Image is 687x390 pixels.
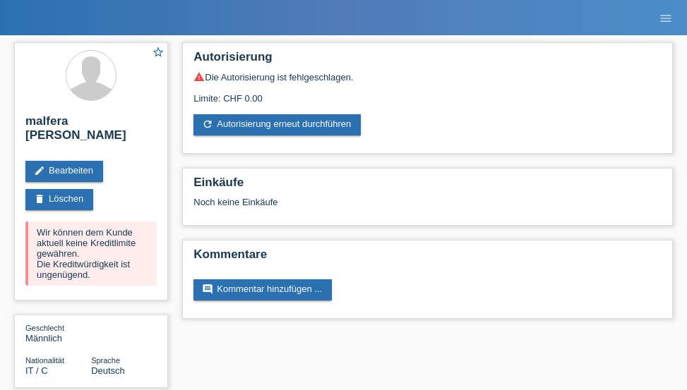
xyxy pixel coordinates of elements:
[202,118,213,130] i: refresh
[34,193,45,205] i: delete
[202,284,213,295] i: comment
[25,161,103,182] a: editBearbeiten
[25,221,157,286] div: Wir können dem Kunde aktuell keine Kreditlimite gewähren. Die Kreditwürdigkeit ist ungenügend.
[193,71,662,83] div: Die Autorisierung ist fehlgeschlagen.
[152,46,165,61] a: star_border
[25,356,64,365] span: Nationalität
[91,365,125,376] span: Deutsch
[659,11,673,25] i: menu
[25,189,93,210] a: deleteLöschen
[25,365,48,376] span: Italien / C / 17.06.1987
[193,279,332,300] a: commentKommentar hinzufügen ...
[193,50,662,71] h2: Autorisierung
[652,13,680,22] a: menu
[193,176,662,197] h2: Einkäufe
[193,248,662,269] h2: Kommentare
[25,322,91,343] div: Männlich
[152,46,165,59] i: star_border
[193,71,205,83] i: warning
[91,356,120,365] span: Sprache
[193,114,361,135] a: refreshAutorisierung erneut durchführen
[25,114,157,150] h2: malfera [PERSON_NAME]
[193,83,662,104] div: Limite: CHF 0.00
[25,324,64,332] span: Geschlecht
[193,197,662,218] div: Noch keine Einkäufe
[34,165,45,176] i: edit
